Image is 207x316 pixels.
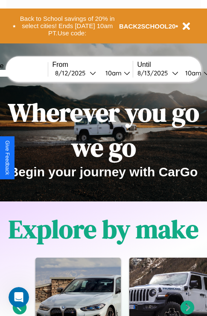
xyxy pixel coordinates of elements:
[9,212,198,247] h1: Explore by make
[52,61,133,69] label: From
[181,69,204,77] div: 10am
[16,13,119,39] button: Back to School savings of 20% in select cities! Ends [DATE] 10am PT.Use code:
[101,69,124,77] div: 10am
[55,69,90,77] div: 8 / 12 / 2025
[52,69,99,78] button: 8/12/2025
[137,69,172,77] div: 8 / 13 / 2025
[119,23,176,30] b: BACK2SCHOOL20
[9,287,29,307] iframe: Intercom live chat
[4,141,10,175] div: Give Feedback
[99,69,133,78] button: 10am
